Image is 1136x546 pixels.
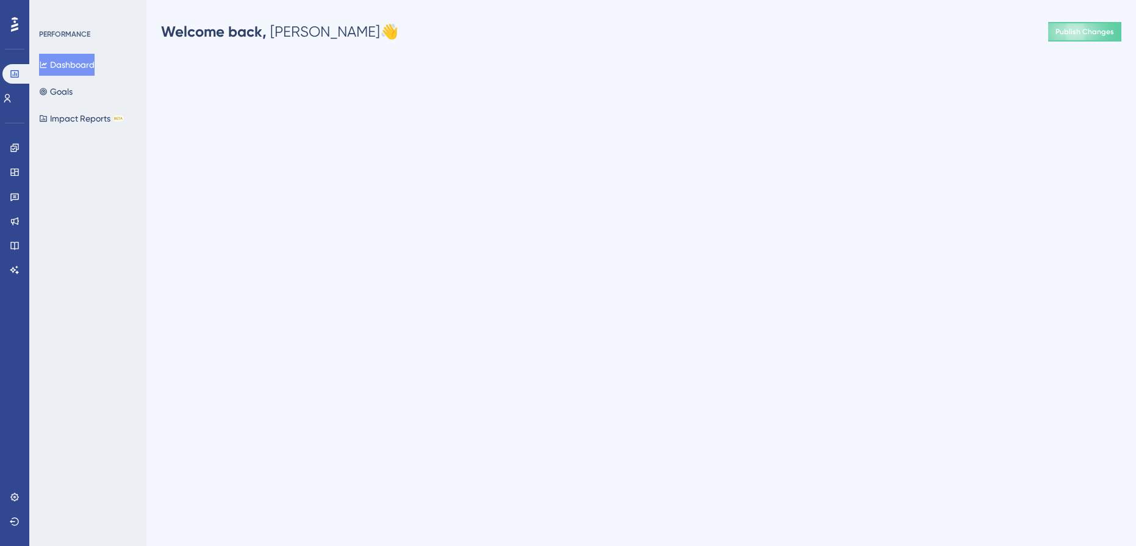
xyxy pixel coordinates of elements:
[161,22,398,42] div: [PERSON_NAME] 👋
[1048,22,1121,42] button: Publish Changes
[39,107,124,129] button: Impact ReportsBETA
[1055,27,1114,37] span: Publish Changes
[113,115,124,122] div: BETA
[39,81,73,103] button: Goals
[161,23,267,40] span: Welcome back,
[39,29,90,39] div: PERFORMANCE
[39,54,95,76] button: Dashboard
